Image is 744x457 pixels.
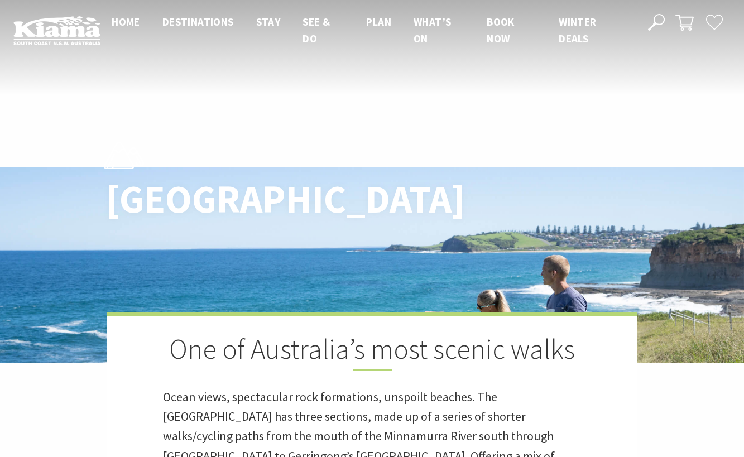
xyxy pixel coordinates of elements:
[559,15,596,45] span: Winter Deals
[487,15,515,45] span: Book now
[162,15,234,28] span: Destinations
[106,178,421,221] h1: [GEOGRAPHIC_DATA]
[163,333,582,371] h2: One of Australia’s most scenic walks
[112,15,140,28] span: Home
[366,15,391,28] span: Plan
[256,15,281,28] span: Stay
[303,15,330,45] span: See & Do
[414,15,451,45] span: What’s On
[13,16,100,46] img: Kiama Logo
[100,13,635,47] nav: Main Menu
